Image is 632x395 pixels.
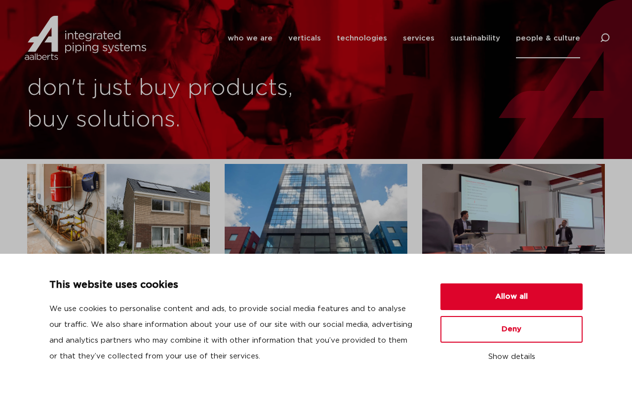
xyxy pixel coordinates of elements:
p: We use cookies to personalise content and ads, to provide social media features and to analyse ou... [49,301,417,364]
a: services [403,18,434,58]
nav: Menu [228,18,580,58]
p: This website uses cookies [49,277,417,293]
a: technologies [337,18,387,58]
a: verticals [288,18,321,58]
button: Deny [440,316,583,343]
h1: don't just buy products, buy solutions. [27,73,311,136]
a: sustainability [450,18,500,58]
a: people & culture [516,18,580,58]
button: Allow all [440,283,583,310]
a: who we are [228,18,273,58]
button: Show details [440,349,583,365]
